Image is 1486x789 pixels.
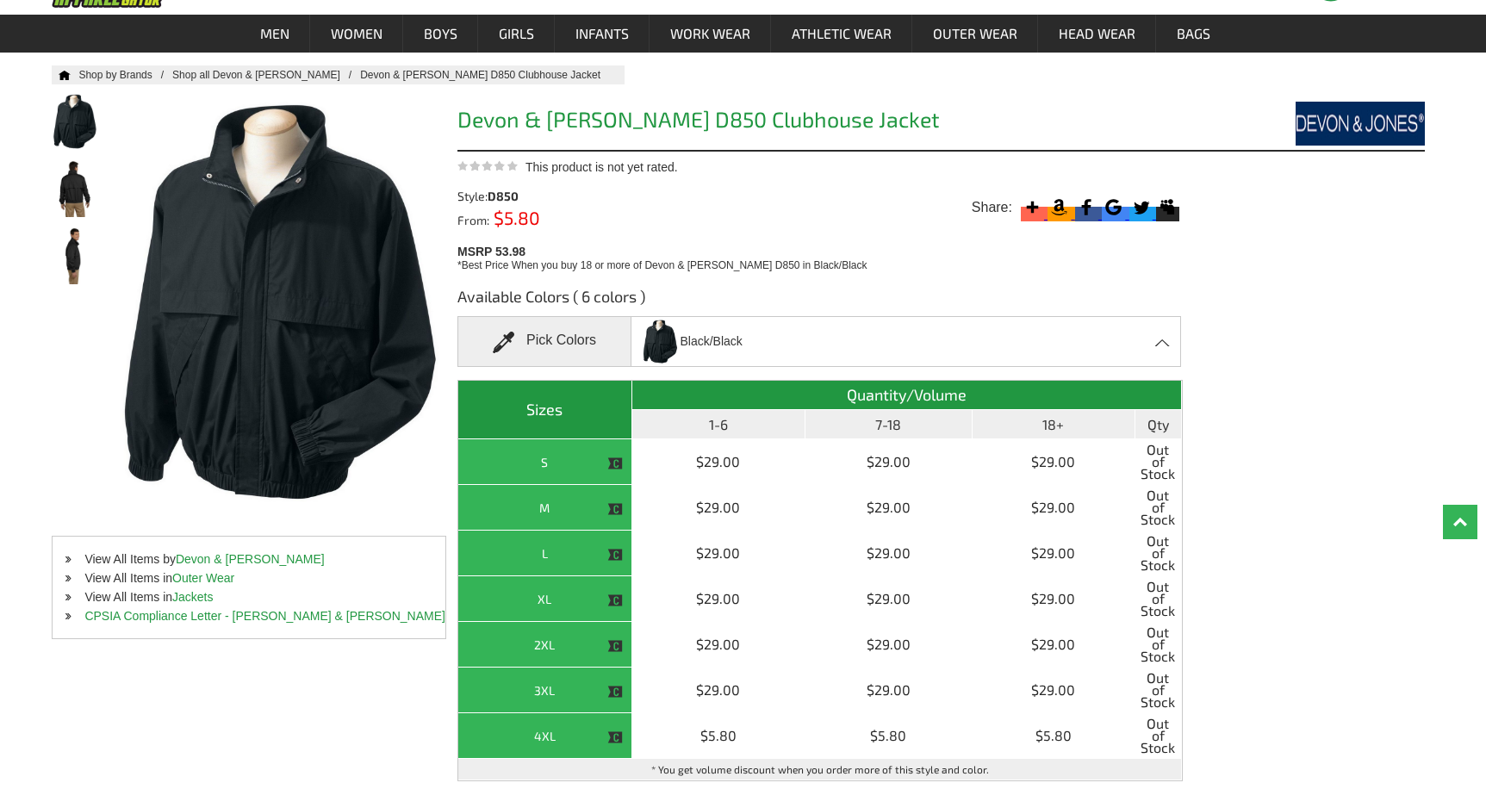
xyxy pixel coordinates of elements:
a: Jackets [172,590,213,604]
td: $29.00 [805,622,972,668]
th: 2XL [458,622,632,668]
img: This item is CLOSEOUT! [607,547,623,562]
img: Devon & Jones D850 Clubhouse Jacket [52,160,97,217]
svg: More [1021,196,1044,219]
li: View All Items in [53,587,445,606]
td: $29.00 [973,622,1135,668]
img: This product is not yet rated. [457,160,518,171]
a: Bags [1157,15,1230,53]
img: This item is CLOSEOUT! [607,638,623,654]
td: $29.00 [632,439,806,485]
a: Boys [404,15,477,53]
span: Share: [972,199,1012,216]
td: $5.80 [632,713,806,759]
th: S [458,439,632,485]
th: 3XL [458,668,632,713]
td: $5.80 [973,713,1135,759]
th: 4XL [458,713,632,759]
svg: Amazon [1048,196,1071,219]
img: Devon & Jones D850 Clubhouse Jacket [52,93,97,150]
div: From: [457,211,641,227]
th: M [458,485,632,531]
span: Out of Stock [1140,626,1178,662]
li: View All Items in [53,568,445,587]
td: $29.00 [973,531,1135,576]
span: Out of Stock [1140,718,1178,754]
a: Shop all Devon & [PERSON_NAME] [172,69,360,81]
div: Pick Colors [457,316,631,367]
span: Black/Black [680,326,742,357]
span: D850 [488,189,519,203]
div: MSRP 53.98 [457,240,1190,273]
svg: Myspace [1156,196,1179,219]
td: $29.00 [805,668,972,713]
a: Devon & Jones D850 Clubhouse Jacket [360,69,618,81]
img: This item is CLOSEOUT! [607,593,623,608]
td: $29.00 [805,439,972,485]
a: Men [240,15,309,53]
span: This product is not yet rated. [525,160,678,174]
a: Head Wear [1039,15,1155,53]
span: Out of Stock [1140,581,1178,617]
h1: Devon & [PERSON_NAME] D850 Clubhouse Jacket [457,109,1183,135]
a: Shop by Brands [78,69,172,81]
span: $5.80 [489,207,540,228]
td: $29.00 [632,622,806,668]
a: Infants [556,15,649,53]
svg: Twitter [1129,196,1153,219]
img: Devon & Jones [1296,102,1425,146]
th: Sizes [458,381,632,439]
a: Athletic Wear [772,15,911,53]
span: Out of Stock [1140,444,1178,480]
img: Devon & Jones D850 Clubhouse Jacket [52,227,97,284]
td: $29.00 [805,485,972,531]
img: This item is CLOSEOUT! [607,456,623,471]
a: CPSIA Compliance Letter - [PERSON_NAME] & [PERSON_NAME] [84,609,445,623]
td: $5.80 [805,713,972,759]
a: Outer Wear [913,15,1037,53]
td: $29.00 [973,485,1135,531]
img: This item is CLOSEOUT! [607,684,623,699]
span: Out of Stock [1140,535,1178,571]
td: $29.00 [805,531,972,576]
span: Out of Stock [1140,489,1178,525]
a: Women [311,15,402,53]
span: *Best Price When you buy 18 or more of Devon & [PERSON_NAME] D850 in Black/Black [457,259,867,271]
th: XL [458,576,632,622]
th: 1-6 [632,410,806,439]
img: This item is CLOSEOUT! [607,730,623,745]
a: Top [1443,505,1477,539]
th: 18+ [973,410,1135,439]
th: Quantity/Volume [632,381,1183,410]
svg: Google Bookmark [1102,196,1125,219]
img: This item is CLOSEOUT! [607,501,623,517]
img: devon-n-jones_D850_black-black.jpg [642,319,678,364]
th: Qty [1135,410,1183,439]
svg: Facebook [1075,196,1098,219]
span: Out of Stock [1140,672,1178,708]
td: $29.00 [973,576,1135,622]
a: Devon & [PERSON_NAME] [176,552,325,566]
h3: Available Colors ( 6 colors ) [457,286,1183,316]
div: Style: [457,190,641,202]
td: $29.00 [805,576,972,622]
td: $29.00 [632,668,806,713]
td: $29.00 [973,439,1135,485]
td: $29.00 [973,668,1135,713]
th: 7-18 [805,410,972,439]
th: L [458,531,632,576]
li: View All Items by [53,550,445,568]
td: $29.00 [632,531,806,576]
td: $29.00 [632,576,806,622]
td: $29.00 [632,485,806,531]
a: Home [52,70,71,80]
a: Work Wear [650,15,770,53]
a: Girls [479,15,554,53]
td: * You get volume discount when you order more of this style and color. [458,759,1182,780]
a: Outer Wear [172,571,234,585]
